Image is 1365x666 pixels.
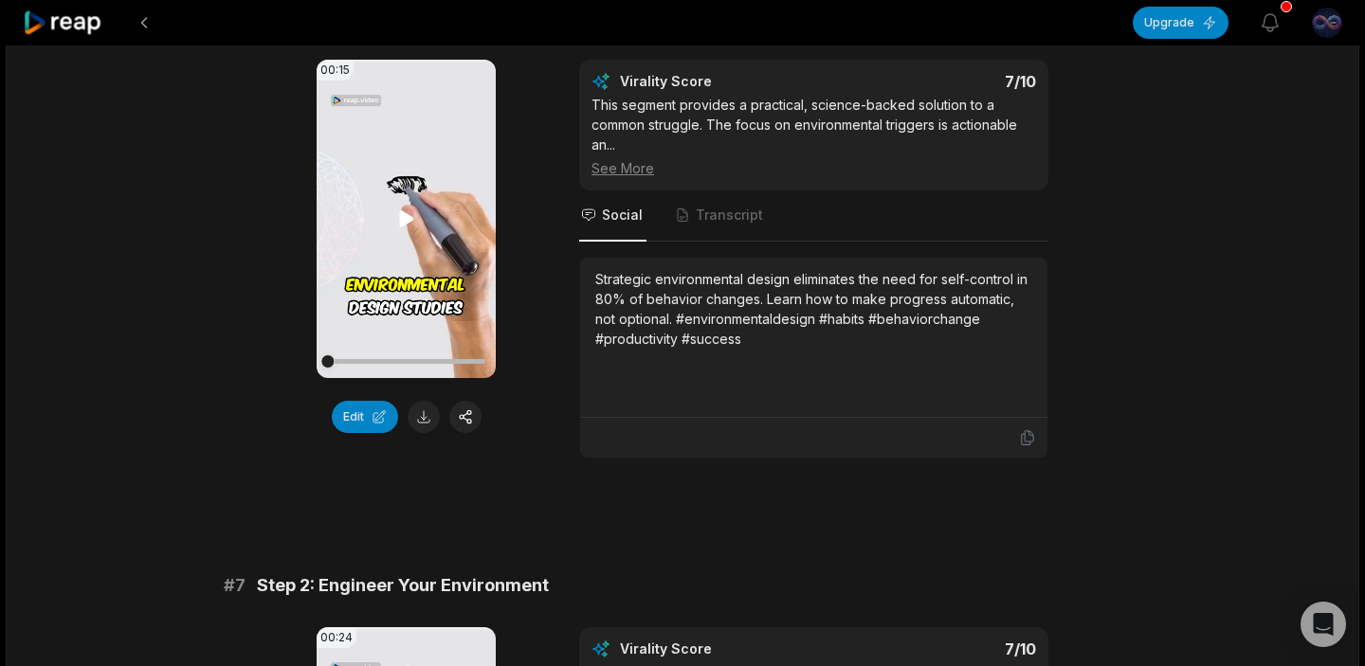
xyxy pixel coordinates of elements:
button: Edit [332,401,398,433]
span: Social [602,206,643,225]
span: Step 2: Engineer Your Environment [257,572,549,599]
div: Virality Score [620,72,824,91]
div: 7 /10 [833,72,1037,91]
div: This segment provides a practical, science-backed solution to a common struggle. The focus on env... [591,95,1036,178]
nav: Tabs [579,190,1048,242]
div: Virality Score [620,639,824,658]
div: Open Intercom Messenger [1301,602,1346,647]
video: Your browser does not support mp4 format. [317,60,496,378]
span: # 7 [224,572,246,599]
span: Transcript [696,206,763,225]
div: 7 /10 [833,639,1037,658]
button: Upgrade [1133,7,1228,39]
div: See More [591,158,1036,178]
div: Strategic environmental design eliminates the need for self-control in 80% of behavior changes. L... [595,269,1032,349]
